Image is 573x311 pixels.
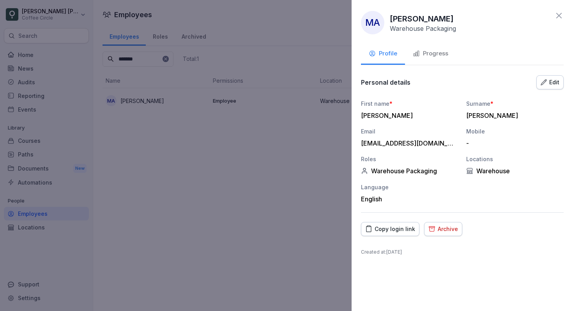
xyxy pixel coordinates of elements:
div: Archive [428,225,458,233]
div: Profile [369,49,397,58]
div: Surname [466,100,564,108]
div: MA [361,11,384,34]
button: Progress [405,44,456,65]
div: Progress [413,49,448,58]
button: Copy login link [361,222,419,236]
div: - [466,139,560,147]
div: Language [361,183,458,191]
div: Mobile [466,127,564,135]
div: English [361,195,458,203]
div: Warehouse Packaging [361,167,458,175]
div: [EMAIL_ADDRESS][DOMAIN_NAME] [361,139,455,147]
button: Edit [536,75,564,89]
button: Profile [361,44,405,65]
p: Created at : [DATE] [361,249,564,256]
div: Email [361,127,458,135]
p: Personal details [361,78,410,86]
div: Edit [541,78,559,87]
div: Roles [361,155,458,163]
div: Locations [466,155,564,163]
div: [PERSON_NAME] [361,112,455,119]
div: First name [361,100,458,108]
button: Archive [424,222,462,236]
div: [PERSON_NAME] [466,112,560,119]
p: [PERSON_NAME] [390,13,454,25]
p: Warehouse Packaging [390,25,456,32]
div: Copy login link [365,225,415,233]
div: Warehouse [466,167,564,175]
